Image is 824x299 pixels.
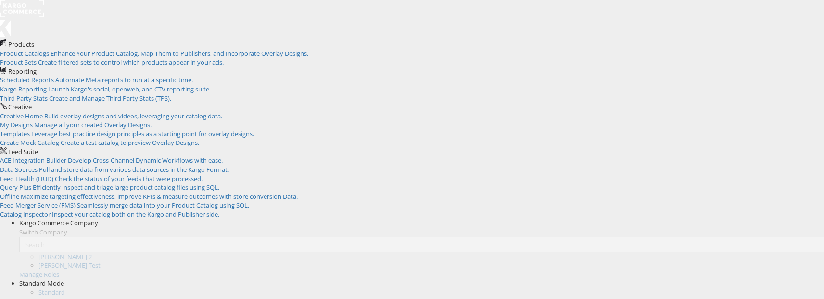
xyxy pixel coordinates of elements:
[38,261,101,270] a: [PERSON_NAME] Test
[19,237,824,252] input: Search
[8,103,32,111] span: Creative
[38,58,224,66] span: Create filtered sets to control which products appear in your ads.
[61,138,199,147] span: Create a test catalog to preview Overlay Designs.
[34,120,152,129] span: Manage all your created Overlay Designs.
[21,192,298,201] span: Maximize targeting effectiveness, improve KPIs & measure outcomes with store conversion Data.
[49,94,171,103] span: Create and Manage Third Party Stats (TPS).
[8,67,37,76] span: Reporting
[33,183,219,192] span: Efficiently inspect and triage large product catalog files using SQL.
[77,201,249,209] span: Seamlessly merge data into your Product Catalog using SQL.
[19,219,98,227] span: Kargo Commerce Company
[31,130,254,138] span: Leverage best practice design principles as a starting point for overlay designs.
[68,156,223,165] span: Develop Cross-Channel Dynamic Workflows with ease.
[55,174,203,183] span: Check the status of your feeds that were processed.
[8,40,34,49] span: Products
[52,210,219,219] span: Inspect your catalog both on the Kargo and Publisher side.
[51,49,308,58] span: Enhance Your Product Catalog, Map Them to Publishers, and Incorporate Overlay Designs.
[39,165,229,174] span: Pull and store data from various data sources in the Kargo Format.
[55,76,193,84] span: Automate Meta reports to run at a specific time.
[38,288,65,297] a: Standard
[44,112,222,120] span: Build overlay designs and videos, leveraging your catalog data.
[38,252,92,261] a: [PERSON_NAME] 2
[19,228,824,237] div: Switch Company
[48,85,211,93] span: Launch Kargo's social, openweb, and CTV reporting suite.
[19,270,59,279] a: Manage Roles
[19,279,64,287] span: Standard Mode
[8,147,38,156] span: Feed Suite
